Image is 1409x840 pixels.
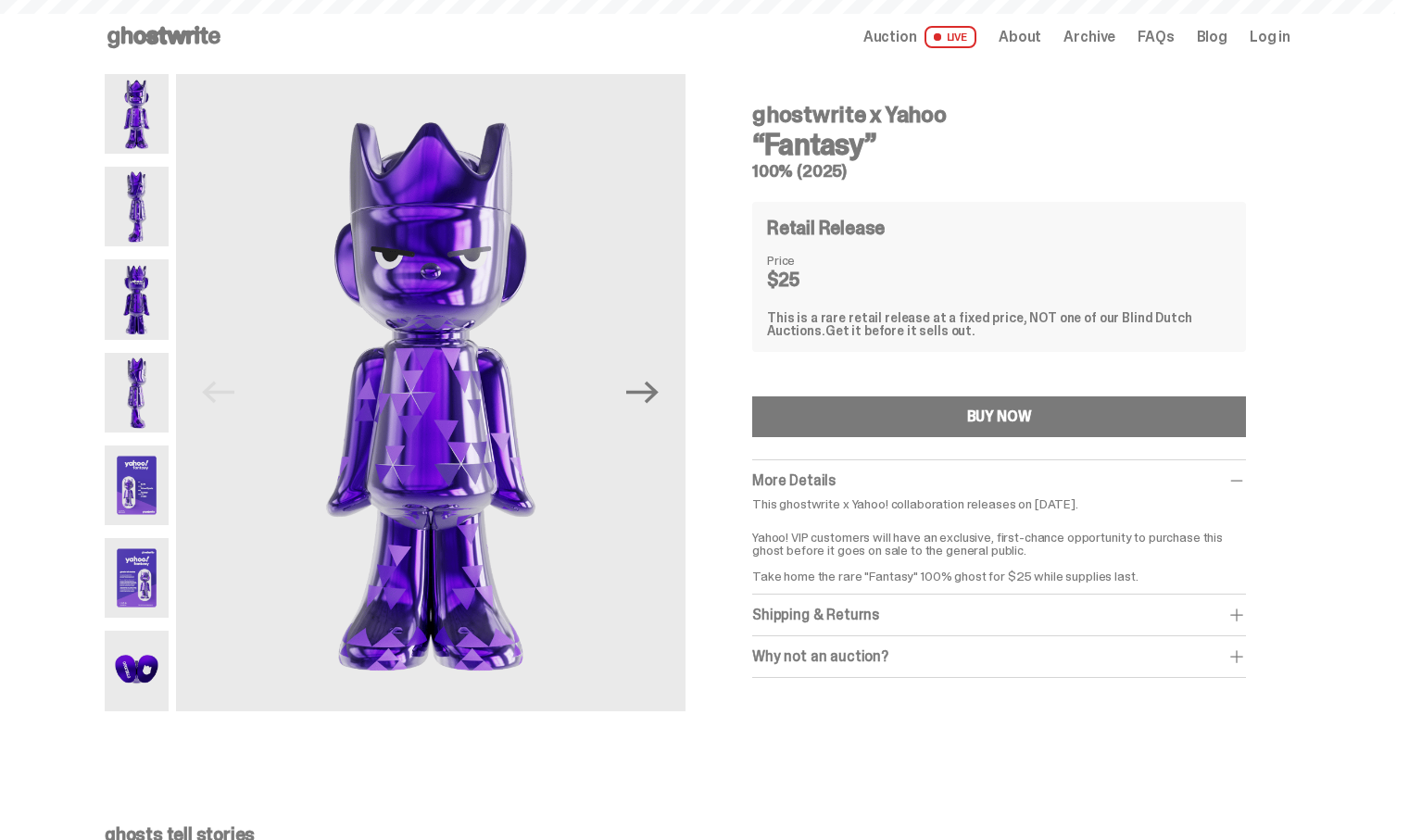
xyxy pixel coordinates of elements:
img: Yahoo-HG---6.png [105,538,169,618]
a: Log in [1250,30,1290,44]
span: Get it before it sells out. [825,322,975,339]
div: Shipping & Returns [752,606,1246,624]
h4: ghostwrite x Yahoo [752,104,1246,126]
span: Auction [863,30,917,44]
h5: 100% (2025) [752,163,1246,180]
a: FAQs [1138,30,1174,44]
img: Yahoo-HG---5.png [105,445,169,525]
h3: “Fantasy” [752,130,1246,159]
p: Yahoo! VIP customers will have an exclusive, first-chance opportunity to purchase this ghost befo... [752,518,1246,583]
div: This is a rare retail release at a fixed price, NOT one of our Blind Dutch Auctions. [767,311,1231,337]
dd: $25 [767,270,860,289]
img: Yahoo-HG---1.png [176,74,686,711]
div: BUY NOW [967,409,1032,424]
img: Yahoo-HG---7.png [105,631,169,710]
span: More Details [752,470,836,490]
a: About [999,30,1041,44]
p: This ghostwrite x Yahoo! collaboration releases on [DATE]. [752,497,1246,510]
a: Blog [1197,30,1227,44]
a: Auction LIVE [863,26,976,48]
img: Yahoo-HG---2.png [105,167,169,246]
img: Yahoo-HG---1.png [105,74,169,154]
span: LIVE [925,26,977,48]
button: BUY NOW [752,396,1246,437]
button: Next [623,372,663,413]
img: Yahoo-HG---4.png [105,353,169,433]
dt: Price [767,254,860,267]
img: Yahoo-HG---3.png [105,259,169,339]
a: Archive [1063,30,1115,44]
h4: Retail Release [767,219,885,237]
div: Why not an auction? [752,647,1246,666]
